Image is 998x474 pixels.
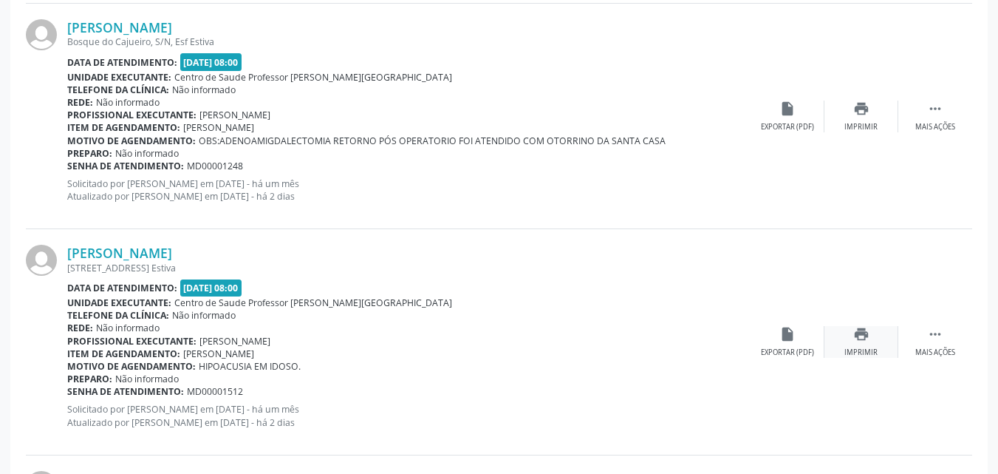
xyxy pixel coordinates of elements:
span: Não informado [96,96,160,109]
span: [PERSON_NAME] [183,121,254,134]
img: img [26,19,57,50]
div: Imprimir [844,122,878,132]
p: Solicitado por [PERSON_NAME] em [DATE] - há um mês Atualizado por [PERSON_NAME] em [DATE] - há 2 ... [67,403,751,428]
b: Motivo de agendamento: [67,360,196,373]
a: [PERSON_NAME] [67,245,172,261]
span: [DATE] 08:00 [180,53,242,70]
b: Preparo: [67,373,112,385]
div: Imprimir [844,348,878,358]
div: Exportar (PDF) [761,122,814,132]
span: Centro de Saude Professor [PERSON_NAME][GEOGRAPHIC_DATA] [174,71,452,84]
div: [STREET_ADDRESS] Estiva [67,262,751,274]
span: Não informado [115,147,179,160]
span: [DATE] 08:00 [180,280,242,297]
i: insert_drive_file [779,101,796,117]
span: [PERSON_NAME] [183,348,254,360]
span: HIPOACUSIA EM IDOSO. [199,360,301,373]
span: Não informado [96,322,160,334]
b: Data de atendimento: [67,282,177,294]
span: Não informado [115,373,179,385]
b: Telefone da clínica: [67,309,169,322]
p: Solicitado por [PERSON_NAME] em [DATE] - há um mês Atualizado por [PERSON_NAME] em [DATE] - há 2 ... [67,177,751,203]
div: Mais ações [915,122,955,132]
span: MD00001512 [187,385,243,398]
b: Senha de atendimento: [67,385,184,398]
b: Senha de atendimento: [67,160,184,172]
b: Data de atendimento: [67,56,177,69]
i: print [853,326,869,342]
b: Unidade executante: [67,71,171,84]
b: Profissional executante: [67,109,196,121]
b: Preparo: [67,147,112,160]
b: Profissional executante: [67,335,196,348]
span: Não informado [172,84,236,96]
b: Item de agendamento: [67,348,180,360]
b: Unidade executante: [67,297,171,309]
b: Item de agendamento: [67,121,180,134]
div: Mais ações [915,348,955,358]
b: Motivo de agendamento: [67,135,196,147]
span: OBS:ADENOAMIGDALECTOMIA RETORNO PÓS OPERATORIO FOI ATENDIDO COM OTORRINO DA SANTA CASA [199,135,666,147]
span: [PERSON_NAME] [199,109,270,121]
i:  [927,101,943,117]
span: Centro de Saude Professor [PERSON_NAME][GEOGRAPHIC_DATA] [174,297,452,309]
b: Telefone da clínica: [67,84,169,96]
a: [PERSON_NAME] [67,19,172,35]
div: Bosque do Cajueiro, S/N, Esf Estiva [67,35,751,48]
span: MD00001248 [187,160,243,172]
div: Exportar (PDF) [761,348,814,358]
span: Não informado [172,309,236,322]
b: Rede: [67,96,93,109]
img: img [26,245,57,276]
i: print [853,101,869,117]
i: insert_drive_file [779,326,796,342]
span: [PERSON_NAME] [199,335,270,348]
b: Rede: [67,322,93,334]
i:  [927,326,943,342]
